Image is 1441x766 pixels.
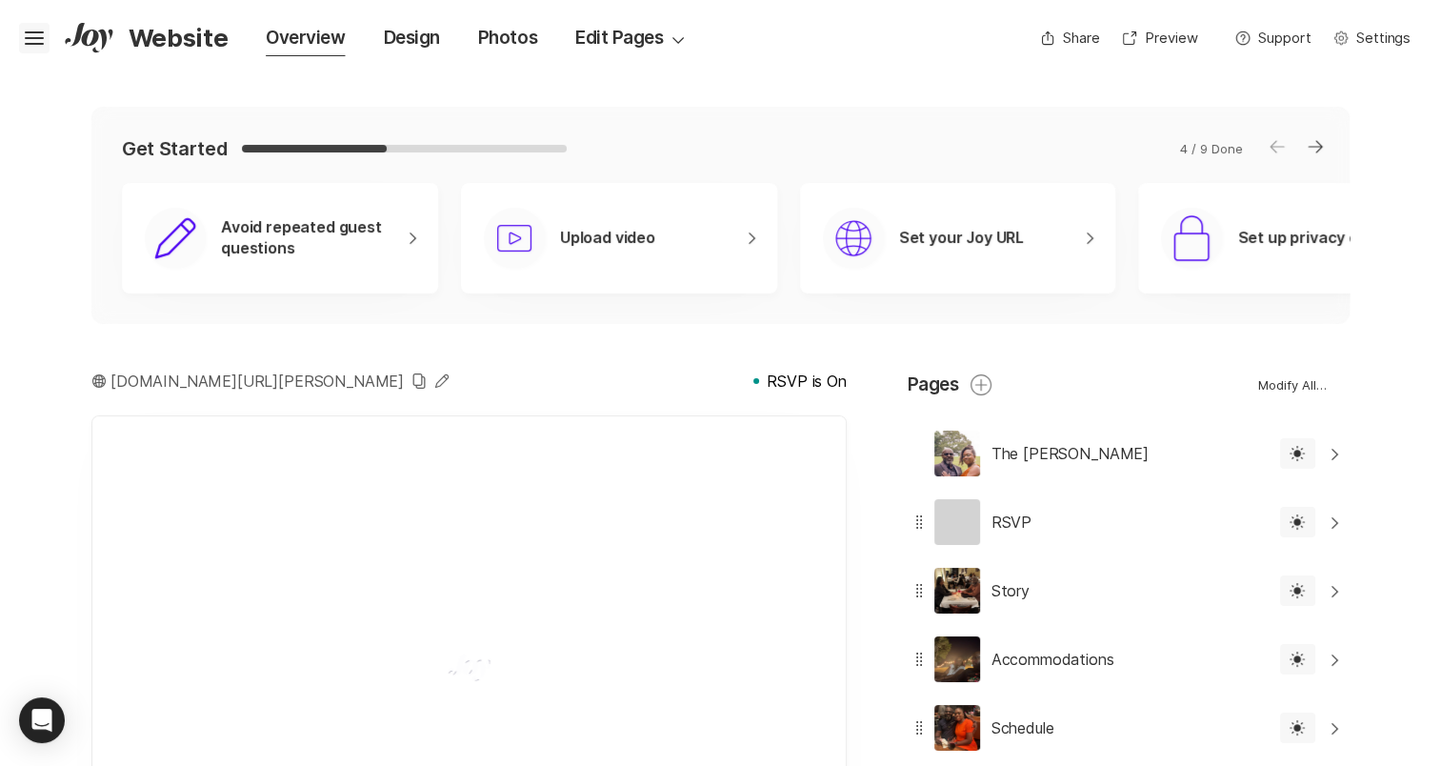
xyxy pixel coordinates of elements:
[575,25,690,51] div: Edit Pages
[110,370,404,393] p: [DOMAIN_NAME][URL][PERSON_NAME]
[908,372,959,398] p: Pages
[1258,376,1327,393] p: Modify All…
[1029,23,1111,53] button: Share
[1237,228,1404,249] p: Set up privacy options
[221,217,390,259] p: Avoid repeated guest questions
[991,579,1030,602] p: Story
[1322,23,1422,53] a: Settings
[1111,23,1209,53] a: Preview
[1180,140,1243,157] p: 4 / 9 Done
[767,370,846,393] p: RSVP is On
[991,648,1114,671] p: Accommodations
[478,25,537,51] div: Photos
[383,25,439,51] div: Design
[991,511,1031,534] p: RSVP
[560,228,655,249] p: Upload video
[753,370,846,393] a: RSVP is On
[1224,23,1322,53] button: Support
[19,697,65,743] div: Open Intercom Messenger
[129,23,228,52] p: Website
[991,442,1149,465] p: The [PERSON_NAME]
[266,25,345,51] div: Overview
[991,716,1054,739] p: Schedule
[122,137,227,160] p: Get Started
[899,228,1024,249] p: Set your Joy URL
